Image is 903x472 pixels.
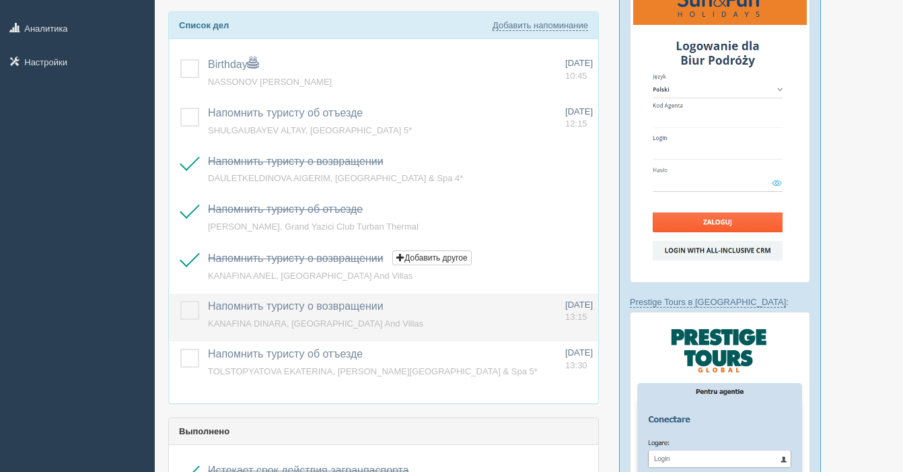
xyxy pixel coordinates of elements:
[565,360,587,370] span: 13:30
[630,297,786,308] a: Prestige Tours в [GEOGRAPHIC_DATA]
[208,348,363,360] a: Напомнить туристу об отъезде
[565,71,587,81] span: 10:45
[565,58,593,68] span: [DATE]
[208,300,384,312] a: Напомнить туристу о возвращении
[565,57,593,82] a: [DATE] 10:45
[208,222,419,232] a: [PERSON_NAME], Grand Yazici Club Turban Thermal
[565,106,593,116] span: [DATE]
[565,347,593,372] a: [DATE] 13:30
[208,59,258,70] a: Birthday
[208,125,412,135] a: SHULGAUBAYEV ALTAY, [GEOGRAPHIC_DATA] 5*
[208,366,538,376] a: TOLSTOPYATOVA EKATERINA, [PERSON_NAME][GEOGRAPHIC_DATA] & Spa 5*
[208,252,384,264] a: Напомнить туристу о возвращении
[208,318,423,329] a: KANAFINA DINARA, [GEOGRAPHIC_DATA] And Villas
[565,299,593,324] a: [DATE] 13:15
[565,300,593,310] span: [DATE]
[565,106,593,131] a: [DATE] 12:15
[208,77,332,87] a: NASSONOV [PERSON_NAME]
[565,119,587,129] span: 12:15
[493,20,588,31] a: Добавить напоминание
[179,20,229,30] b: Список дел
[392,250,471,265] button: Добавить другое
[208,203,363,215] a: Напомнить туристу об отъезде
[179,426,229,436] b: Выполнено
[208,271,412,281] a: KANAFINA ANEL, [GEOGRAPHIC_DATA] And Villas
[208,156,384,167] a: Напомнить туристу о возвращении
[630,296,810,308] p: :
[208,107,363,119] a: Напомнить туристу об отъезде
[565,312,587,322] span: 13:15
[565,347,593,358] span: [DATE]
[208,173,463,183] a: DAULETKELDINOVA AIGERIM, [GEOGRAPHIC_DATA] & Spa 4*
